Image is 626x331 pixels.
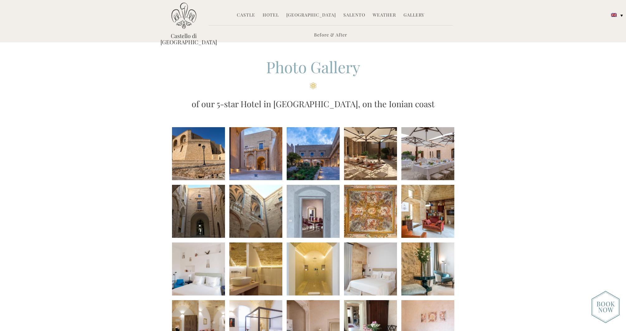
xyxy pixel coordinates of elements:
[591,291,620,323] img: new-booknow.png
[611,13,617,17] img: English
[286,12,336,19] a: [GEOGRAPHIC_DATA]
[160,33,207,45] a: Castello di [GEOGRAPHIC_DATA]
[160,56,466,89] h2: Photo Gallery
[160,98,466,110] h3: of our 5-star Hotel in [GEOGRAPHIC_DATA], on the Ionian coast
[314,32,347,39] a: Before & After
[171,2,196,29] img: Castello di Ugento
[237,12,255,19] a: Castle
[343,12,365,19] a: Salento
[373,12,396,19] a: Weather
[263,12,279,19] a: Hotel
[404,12,424,19] a: Gallery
